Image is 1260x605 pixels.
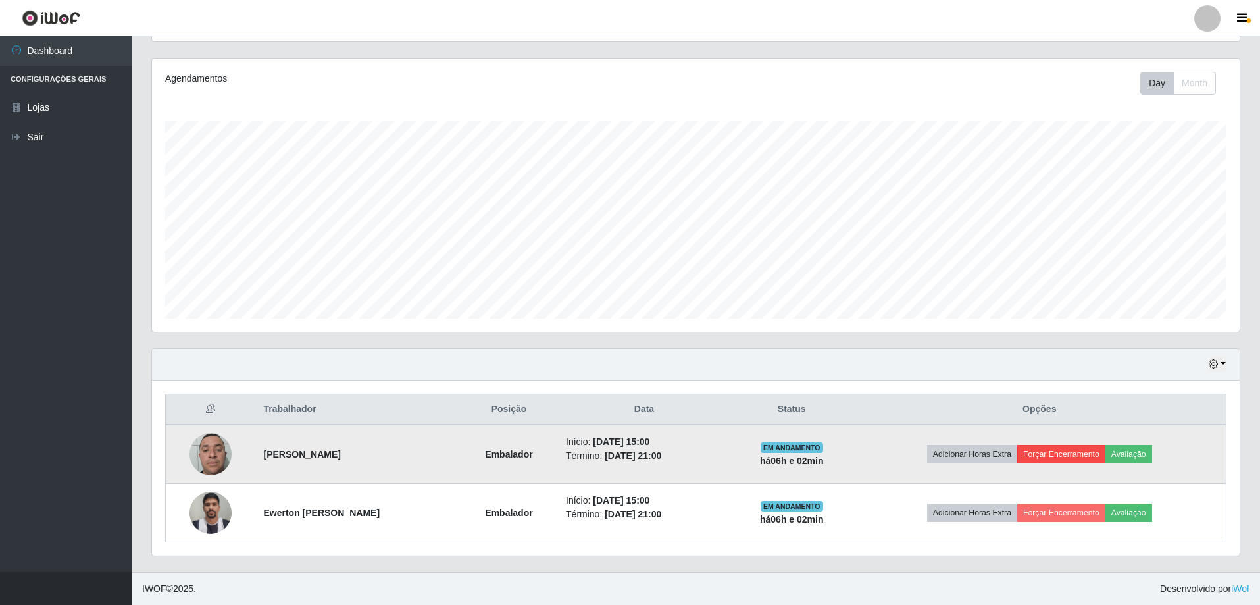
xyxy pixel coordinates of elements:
div: First group [1140,72,1216,95]
li: Término: [566,508,722,521]
li: Início: [566,435,722,449]
th: Status [730,394,853,425]
img: 1757439574597.jpeg [189,485,232,540]
button: Forçar Encerramento [1017,504,1105,522]
th: Trabalhador [255,394,459,425]
strong: Embalador [485,449,532,460]
a: iWof [1231,583,1249,594]
th: Posição [460,394,558,425]
button: Avaliação [1105,445,1152,463]
button: Forçar Encerramento [1017,445,1105,463]
strong: Ewerton [PERSON_NAME] [263,508,380,518]
span: © 2025 . [142,582,196,596]
time: [DATE] 21:00 [605,450,661,461]
time: [DATE] 15:00 [593,495,649,506]
time: [DATE] 21:00 [605,509,661,519]
button: Adicionar Horas Extra [927,504,1017,522]
span: IWOF [142,583,166,594]
strong: [PERSON_NAME] [263,449,340,460]
time: [DATE] 15:00 [593,436,649,447]
strong: há 06 h e 02 min [760,456,824,466]
li: Início: [566,494,722,508]
li: Término: [566,449,722,463]
img: 1724708797477.jpeg [189,426,232,482]
strong: há 06 h e 02 min [760,514,824,525]
th: Data [558,394,730,425]
div: Toolbar with button groups [1140,72,1226,95]
button: Avaliação [1105,504,1152,522]
button: Adicionar Horas Extra [927,445,1017,463]
span: EM ANDAMENTO [761,501,823,512]
div: Agendamentos [165,72,596,86]
span: EM ANDAMENTO [761,442,823,453]
button: Month [1173,72,1216,95]
strong: Embalador [485,508,532,518]
button: Day [1140,72,1174,95]
th: Opções [853,394,1226,425]
img: CoreUI Logo [22,10,80,26]
span: Desenvolvido por [1160,582,1249,596]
